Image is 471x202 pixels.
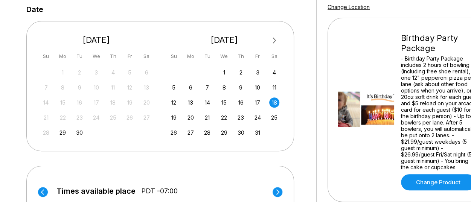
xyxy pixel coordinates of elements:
div: Not available Sunday, September 7th, 2025 [41,82,51,93]
div: Not available Thursday, September 18th, 2025 [108,97,118,108]
div: Not available Wednesday, September 17th, 2025 [91,97,101,108]
div: month 2025-10 [168,67,281,138]
div: Su [169,51,179,61]
span: PDT -07:00 [141,187,178,195]
div: Choose Tuesday, October 7th, 2025 [202,82,212,93]
div: Su [41,51,51,61]
div: [DATE] [166,35,283,45]
div: Choose Saturday, October 25th, 2025 [269,112,279,123]
div: Not available Friday, September 19th, 2025 [125,97,135,108]
div: Choose Wednesday, October 15th, 2025 [219,97,229,108]
div: Sa [142,51,152,61]
div: Not available Monday, September 15th, 2025 [58,97,68,108]
div: We [91,51,101,61]
label: Date [26,5,43,14]
div: Fr [253,51,263,61]
div: Not available Monday, September 22nd, 2025 [58,112,68,123]
div: Choose Wednesday, October 29th, 2025 [219,128,229,138]
div: Not available Monday, September 8th, 2025 [58,82,68,93]
img: Birthday Party Package [338,82,394,138]
div: Not available Saturday, September 27th, 2025 [142,112,152,123]
div: We [219,51,229,61]
div: Choose Sunday, October 19th, 2025 [169,112,179,123]
div: Not available Friday, September 5th, 2025 [125,67,135,77]
div: Not available Thursday, September 11th, 2025 [108,82,118,93]
div: Choose Tuesday, October 14th, 2025 [202,97,212,108]
div: Not available Friday, September 12th, 2025 [125,82,135,93]
div: Not available Wednesday, September 24th, 2025 [91,112,101,123]
div: Not available Sunday, September 21st, 2025 [41,112,51,123]
div: month 2025-09 [40,67,153,138]
div: Choose Monday, October 27th, 2025 [186,128,196,138]
div: Not available Tuesday, September 23rd, 2025 [75,112,85,123]
div: Choose Saturday, October 18th, 2025 [269,97,279,108]
div: Choose Monday, October 6th, 2025 [186,82,196,93]
div: Choose Wednesday, October 8th, 2025 [219,82,229,93]
div: Not available Sunday, September 28th, 2025 [41,128,51,138]
div: Not available Tuesday, September 2nd, 2025 [75,67,85,77]
div: Choose Wednesday, October 22nd, 2025 [219,112,229,123]
div: Choose Thursday, October 9th, 2025 [236,82,246,93]
div: Not available Thursday, September 25th, 2025 [108,112,118,123]
div: Choose Tuesday, September 30th, 2025 [75,128,85,138]
div: Not available Tuesday, September 16th, 2025 [75,97,85,108]
div: Fr [125,51,135,61]
div: Choose Friday, October 10th, 2025 [253,82,263,93]
div: Not available Sunday, September 14th, 2025 [41,97,51,108]
div: Tu [75,51,85,61]
div: Choose Saturday, October 11th, 2025 [269,82,279,93]
div: Not available Wednesday, September 10th, 2025 [91,82,101,93]
div: Th [236,51,246,61]
div: Choose Friday, October 24th, 2025 [253,112,263,123]
div: Not available Monday, September 1st, 2025 [58,67,68,77]
span: Times available place [56,187,136,195]
div: Choose Tuesday, October 21st, 2025 [202,112,212,123]
div: Choose Monday, September 29th, 2025 [58,128,68,138]
div: Tu [202,51,212,61]
div: Choose Thursday, October 30th, 2025 [236,128,246,138]
div: Not available Wednesday, September 3rd, 2025 [91,67,101,77]
div: Choose Sunday, October 5th, 2025 [169,82,179,93]
div: Mo [58,51,68,61]
a: Change Location [328,4,370,10]
div: [DATE] [38,35,155,45]
div: Choose Friday, October 31st, 2025 [253,128,263,138]
div: Th [108,51,118,61]
div: Choose Friday, October 3rd, 2025 [253,67,263,77]
div: Choose Friday, October 17th, 2025 [253,97,263,108]
div: Mo [186,51,196,61]
div: Choose Thursday, October 23rd, 2025 [236,112,246,123]
div: Choose Saturday, October 4th, 2025 [269,67,279,77]
div: Choose Thursday, October 16th, 2025 [236,97,246,108]
div: Sa [269,51,279,61]
div: Not available Tuesday, September 9th, 2025 [75,82,85,93]
div: Not available Saturday, September 20th, 2025 [142,97,152,108]
div: Not available Saturday, September 13th, 2025 [142,82,152,93]
div: Choose Wednesday, October 1st, 2025 [219,67,229,77]
div: Choose Tuesday, October 28th, 2025 [202,128,212,138]
div: Choose Monday, October 13th, 2025 [186,97,196,108]
div: Choose Sunday, October 12th, 2025 [169,97,179,108]
div: Choose Thursday, October 2nd, 2025 [236,67,246,77]
div: Not available Saturday, September 6th, 2025 [142,67,152,77]
div: Not available Friday, September 26th, 2025 [125,112,135,123]
button: Next Month [268,35,280,47]
div: Choose Monday, October 20th, 2025 [186,112,196,123]
div: Not available Thursday, September 4th, 2025 [108,67,118,77]
div: Choose Sunday, October 26th, 2025 [169,128,179,138]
